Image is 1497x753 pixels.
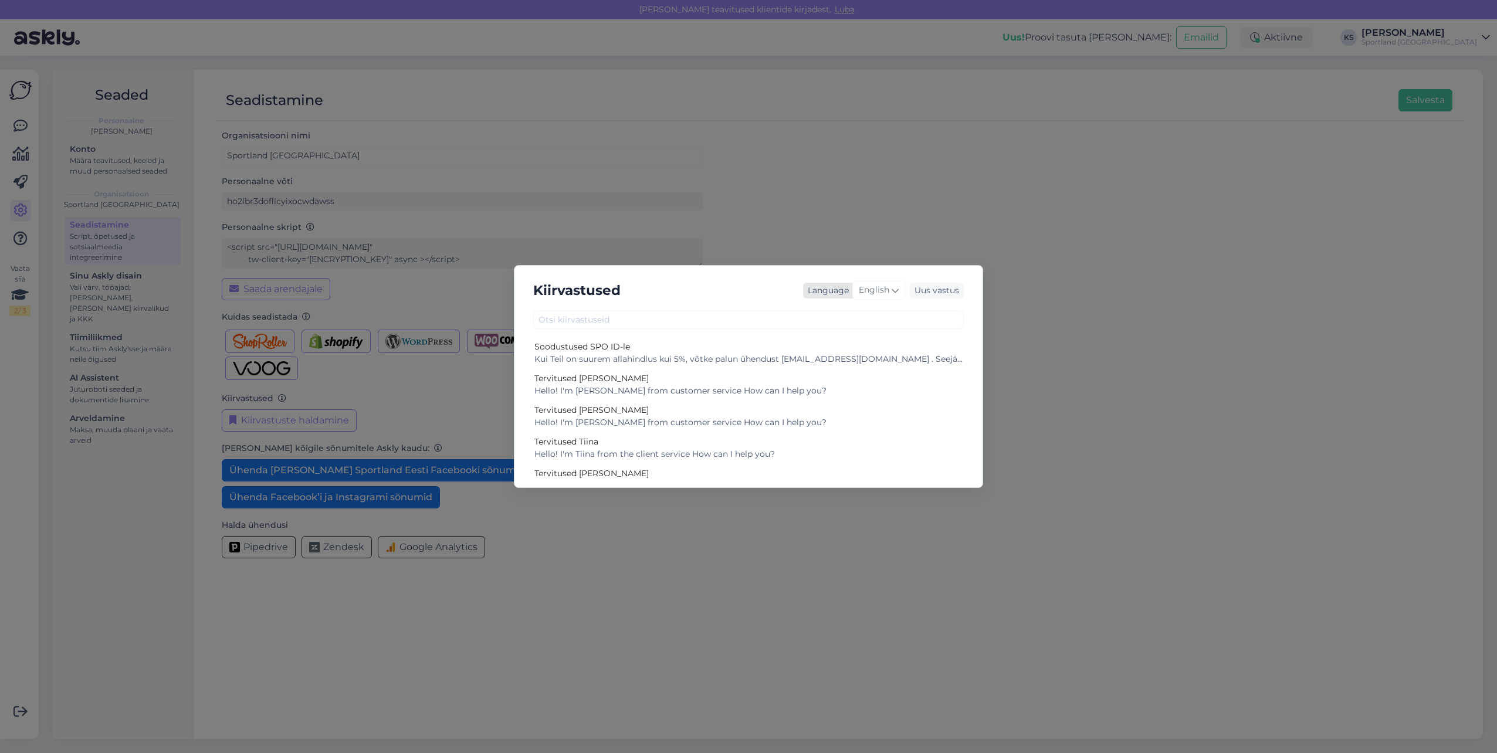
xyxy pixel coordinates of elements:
div: Tervitused [PERSON_NAME] [534,467,963,480]
h5: Kiirvastused [533,280,621,301]
input: Otsi kiirvastuseid [533,311,964,329]
div: Hello! I'm [PERSON_NAME] from customer service How can I help you? [534,385,963,397]
div: Kui Teil on suurem allahindlus kui 5%, võtke palun ühendust [EMAIL_ADDRESS][DOMAIN_NAME] . Seejär... [534,353,963,365]
div: Tervitused [PERSON_NAME] [534,404,963,416]
div: Uus vastus [910,283,964,299]
div: Soodustused SPO ID-le [534,341,963,353]
div: Hello! I'm [PERSON_NAME] from customer service How can I help you? [534,416,963,429]
div: Tervitused Tiina [534,436,963,448]
div: Hello! I'm Tiina from the client service How can I help you? [534,448,963,460]
span: English [859,284,889,297]
div: Tervitused [PERSON_NAME] [534,372,963,385]
div: Language [803,284,849,297]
